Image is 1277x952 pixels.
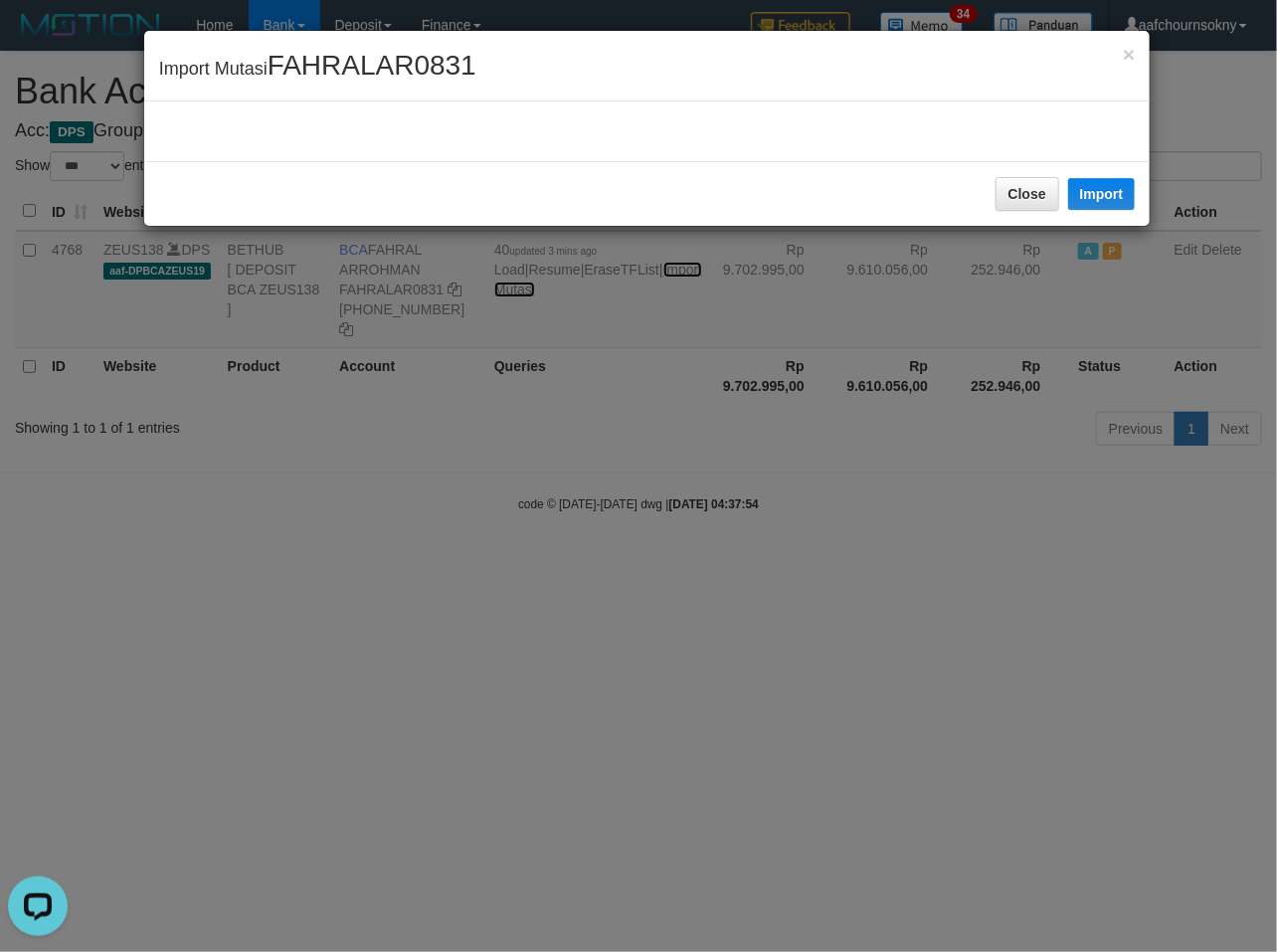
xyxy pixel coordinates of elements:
button: Close [996,177,1059,211]
span: × [1123,43,1135,66]
button: Open LiveChat chat widget [8,8,68,68]
button: Close [1123,44,1135,65]
span: FAHRALAR0831 [268,50,476,81]
span: Import Mutasi [159,59,476,79]
button: Import [1068,178,1136,210]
